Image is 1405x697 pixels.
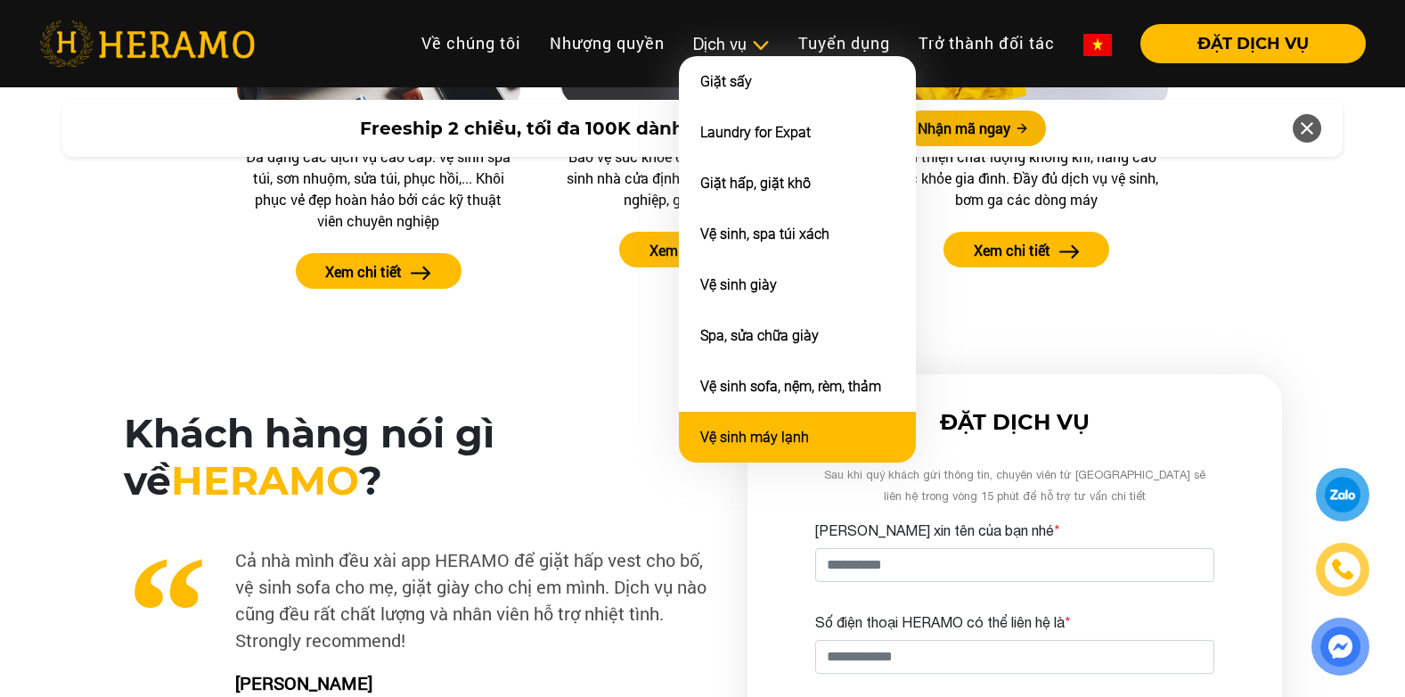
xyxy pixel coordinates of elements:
[171,456,359,504] span: HERAMO
[700,429,809,446] a: Vệ sinh máy lạnh
[619,232,785,267] button: Xem chi tiết
[407,24,535,62] a: Về chúng tôi
[751,37,770,54] img: subToggleIcon
[815,410,1214,436] h3: ĐẶT DỊCH VỤ
[1126,36,1366,52] a: ĐẶT DỊCH VỤ
[700,378,881,395] a: Vệ sinh sofa, nệm, rèm, thảm
[1319,545,1367,594] a: phone-icon
[124,410,719,504] h2: Khách hàng nói gì về ?
[700,225,829,242] a: Vệ sinh, spa túi xách
[889,146,1164,210] div: Cải thiện chất lượng không khí, nâng cao sức khỏe gia đình. Đầy đủ dịch vụ vệ sinh, bơm ga các dò...
[325,261,402,283] label: Xem chi tiết
[535,24,679,62] a: Nhượng quyền
[566,146,840,210] div: Bảo vệ sức khỏe cả gia đình với dịch vụ vệ sinh nhà cửa định kỳ. Kỹ thuật viên chuyên nghiệp, già...
[700,73,752,90] a: Giặt sấy
[241,146,516,232] div: Đa dạng các dịch vụ cao cấp: vệ sinh spa túi, sơn nhuộm, sửa túi, phục hồi,... Khôi phục vẻ đẹp h...
[296,253,462,289] button: Xem chi tiết
[39,20,255,67] img: heramo-logo.png
[561,232,845,267] a: Xem chi tiết arrow
[784,24,904,62] a: Tuyển dụng
[124,546,719,653] p: Cả nhà mình đều xài app HERAMO để giặt hấp vest cho bố, vệ sinh sofa cho mẹ, giặt giày cho chị em...
[1059,245,1080,258] img: arrow
[237,253,520,289] a: Xem chi tiết arrow
[411,266,431,280] img: arrow
[903,111,1046,146] button: Nhận mã ngay
[700,175,811,192] a: Giặt hấp, giặt khô
[815,611,1071,633] label: Số điện thoại HERAMO có thể liên hệ là
[700,327,819,344] a: Spa, sửa chữa giày
[1332,559,1353,580] img: phone-icon
[222,669,719,696] p: [PERSON_NAME]
[693,32,770,56] div: Dịch vụ
[649,240,726,261] label: Xem chi tiết
[360,115,882,142] span: Freeship 2 chiều, tối đa 100K dành cho khách hàng mới
[700,276,777,293] a: Vệ sinh giày
[904,24,1069,62] a: Trở thành đối tác
[815,520,1060,541] label: [PERSON_NAME] xin tên của bạn nhé
[1140,24,1366,63] button: ĐẶT DỊCH VỤ
[824,468,1205,503] span: Sau khi quý khách gửi thông tin, chuyên viên từ [GEOGRAPHIC_DATA] sẽ liên hệ trong vòng 15 phút đ...
[700,124,811,141] a: Laundry for Expat
[974,240,1050,261] label: Xem chi tiết
[943,232,1109,267] button: Xem chi tiết
[885,232,1168,267] a: Xem chi tiết arrow
[1083,34,1112,56] img: vn-flag.png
